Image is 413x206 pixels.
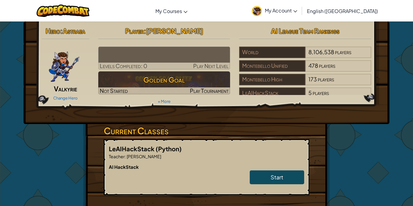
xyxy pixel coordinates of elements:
div: Montebello Unified [239,60,305,72]
span: AI League Team Rankings [271,27,340,35]
span: English ([GEOGRAPHIC_DATA]) [307,8,378,14]
h3: Current Classes [104,124,309,138]
a: LeAIHackStack5players [239,93,371,100]
span: : [144,27,146,35]
div: Montebello High [239,74,305,85]
span: 173 [308,76,317,83]
span: [PERSON_NAME] [146,27,203,35]
a: Montebello High173players [239,80,371,87]
img: ValkyriePose.png [48,47,80,83]
span: (Python) [156,145,182,152]
span: 5 [308,89,312,96]
a: Change Hero [53,96,78,100]
a: Start [250,170,304,184]
a: Golden GoalNot StartedPlay Tournament [98,71,230,94]
span: Player [125,27,144,35]
span: : [60,27,63,35]
a: Montebello Unified478players [239,66,371,73]
span: Valkyrie [54,84,77,93]
span: : [125,154,126,159]
span: 478 [308,62,318,69]
span: Levels Completed: 0 [100,62,147,69]
a: + More [158,99,171,104]
span: Teacher [109,154,125,159]
span: AI HackStack [109,164,139,170]
span: players [319,62,335,69]
span: 8,106,538 [308,48,334,55]
img: avatar [252,6,262,16]
img: CodeCombat logo [37,5,89,17]
h3: Golden Goal [98,73,230,87]
span: Not Started [100,87,128,94]
span: Play Tournament [190,87,229,94]
a: World8,106,538players [239,52,371,59]
span: [PERSON_NAME] [126,154,161,159]
span: LeAIHackStack [109,145,156,152]
span: players [313,89,329,96]
span: My Courses [155,8,182,14]
div: LeAIHackStack [239,87,305,99]
a: English ([GEOGRAPHIC_DATA]) [304,3,381,19]
a: My Courses [152,3,190,19]
a: Play Next Level [98,47,230,70]
span: Hero [46,27,60,35]
img: Golden Goal [98,71,230,94]
div: World [239,47,305,58]
span: players [335,48,351,55]
span: Start [271,174,283,181]
span: players [318,76,334,83]
span: My Account [265,7,297,14]
span: Play Next Level [193,62,229,69]
span: Astraea [63,27,85,35]
a: My Account [249,1,300,20]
